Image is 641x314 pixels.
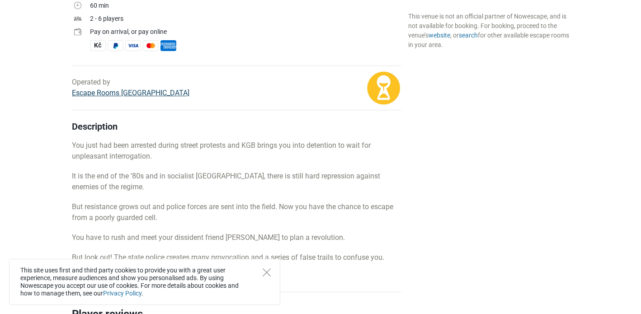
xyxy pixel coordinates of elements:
span: Visa [125,40,141,51]
span: American Express [160,40,176,51]
div: This site uses first and third party cookies to provide you with a great user experience, measure... [9,259,280,305]
img: 96ea64f3a1aa2fd0l.png [366,70,401,105]
a: Escape Rooms [GEOGRAPHIC_DATA] [72,89,189,97]
p: But resistance grows out and police forces are sent into the field. Now you have the chance to es... [72,202,401,223]
p: You have to rush and meet your dissident friend [PERSON_NAME] to plan a revolution. [72,232,401,243]
span: Cash [90,40,106,51]
a: website [429,32,450,39]
a: search [459,32,478,39]
td: 2 - 6 players [90,13,401,26]
div: Operated by [72,77,189,98]
span: PayPal [108,40,123,51]
button: Close [263,268,271,277]
a: Privacy Policy [103,290,141,297]
p: But look out! The state police creates many provocation and a series of false trails to confuse you. [72,252,401,263]
div: Pay on arrival, or pay online [90,27,401,37]
span: MasterCard [143,40,159,51]
p: It is the end of the ’80s and in socialist [GEOGRAPHIC_DATA], there is still hard repression agai... [72,171,401,192]
h4: Description [72,121,401,132]
p: You just had been arrested during street protests and KGB brings you into detention to wait for u... [72,140,401,162]
div: This venue is not an official partner of Nowescape, and is not available for booking. For booking... [408,12,569,50]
